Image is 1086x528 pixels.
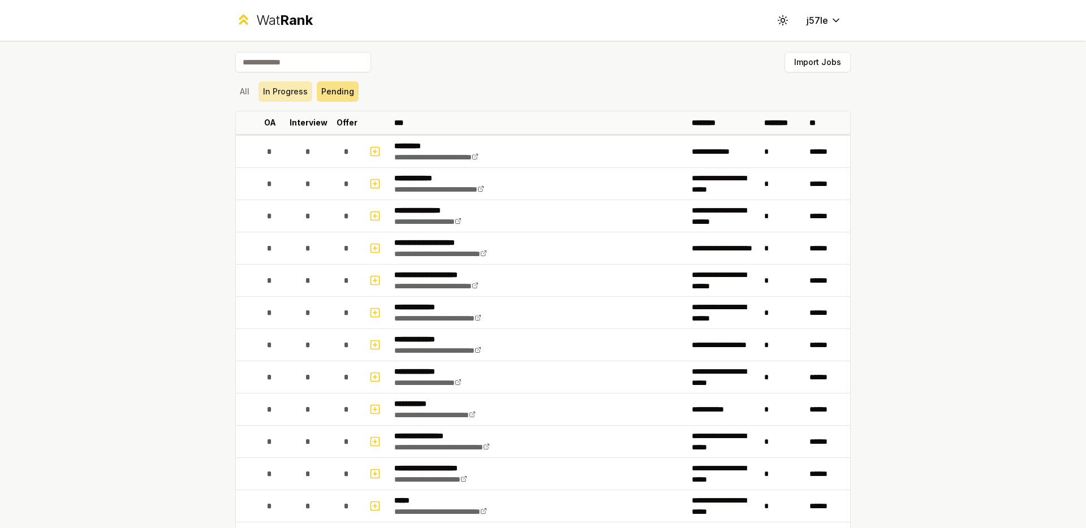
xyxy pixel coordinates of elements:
[785,52,851,72] button: Import Jobs
[256,11,313,29] div: Wat
[258,81,312,102] button: In Progress
[235,81,254,102] button: All
[290,117,327,128] p: Interview
[807,14,828,27] span: j57le
[798,10,851,31] button: j57le
[264,117,276,128] p: OA
[337,117,357,128] p: Offer
[235,11,313,29] a: WatRank
[280,12,313,28] span: Rank
[317,81,359,102] button: Pending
